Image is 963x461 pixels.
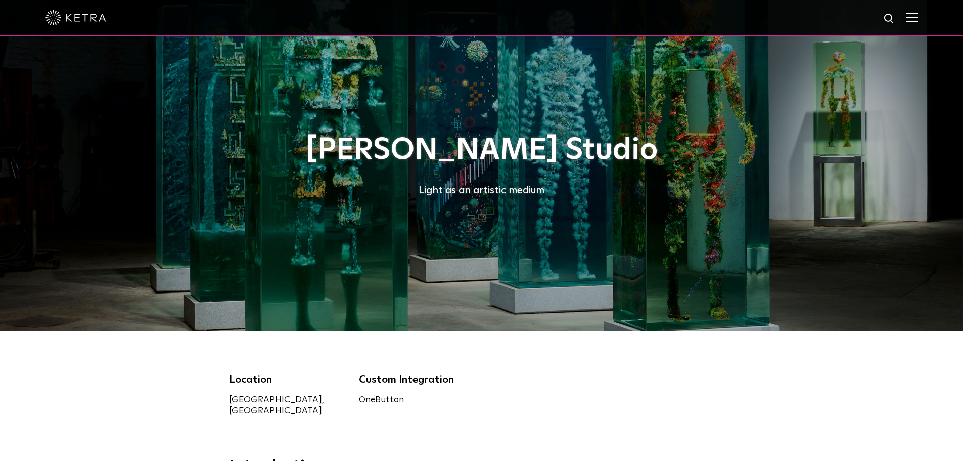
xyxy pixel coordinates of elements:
img: search icon [883,13,896,25]
img: Hamburger%20Nav.svg [906,13,918,22]
img: ketra-logo-2019-white [45,10,106,25]
div: [GEOGRAPHIC_DATA], [GEOGRAPHIC_DATA] [229,394,344,416]
div: Light as an artistic medium [229,182,735,198]
div: Location [229,372,344,387]
a: OneButton [359,396,404,404]
div: Custom Integration [359,372,474,387]
h1: [PERSON_NAME] Studio [229,134,735,167]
